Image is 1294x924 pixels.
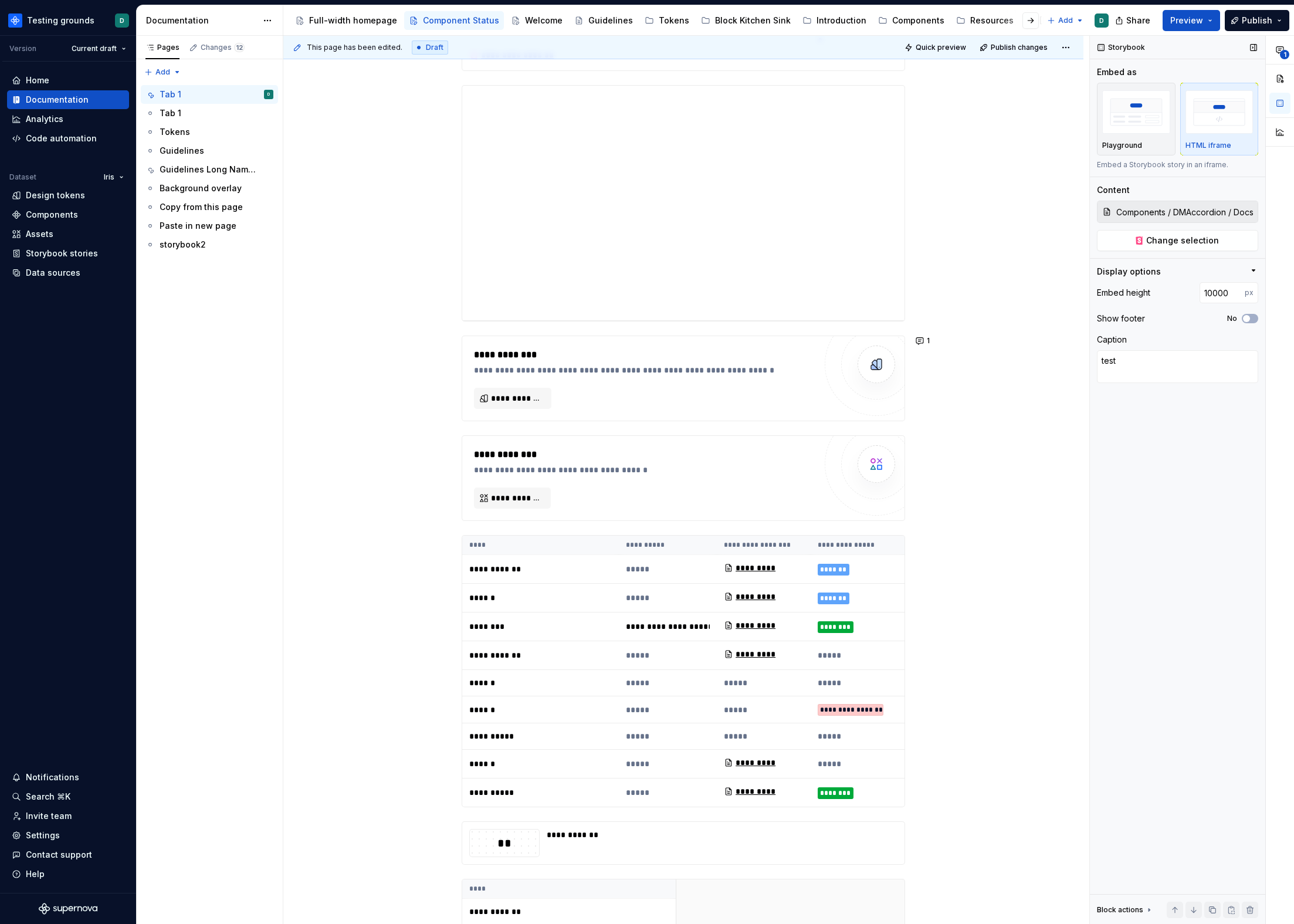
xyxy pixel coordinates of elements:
[892,15,944,26] div: Components
[951,11,1018,30] a: Resources
[141,179,278,198] a: Background overlay
[7,71,129,90] a: Home
[26,849,92,861] div: Contact support
[1225,10,1289,31] button: Publish
[160,107,181,119] div: Tab 1
[927,336,930,346] span: 1
[1242,15,1272,26] span: Publish
[1200,282,1245,303] input: Auto
[9,44,36,53] div: Version
[1097,350,1258,383] textarea: test
[1097,266,1258,277] button: Display options
[141,104,278,123] a: Tab 1
[27,15,94,26] div: Testing grounds
[141,123,278,141] a: Tokens
[99,169,129,185] button: Iris
[1170,15,1203,26] span: Preview
[7,244,129,263] a: Storybook stories
[423,15,499,26] div: Component Status
[991,43,1048,52] span: Publish changes
[912,333,935,349] button: 1
[817,15,866,26] div: Introduction
[1097,902,1154,918] div: Block actions
[696,11,795,30] a: Block Kitchen Sink
[309,15,397,26] div: Full-width homepage
[7,768,129,787] button: Notifications
[160,182,242,194] div: Background overlay
[7,807,129,825] a: Invite team
[26,830,60,841] div: Settings
[873,11,949,30] a: Components
[146,15,257,26] div: Documentation
[7,845,129,864] button: Contact support
[26,771,79,783] div: Notifications
[1058,16,1073,25] span: Add
[1097,66,1137,78] div: Embed as
[916,43,966,52] span: Quick preview
[2,8,134,33] button: Testing groundsD
[1180,83,1259,155] button: placeholderHTML iframe
[290,11,402,30] a: Full-width homepage
[141,85,278,104] a: Tab 1D
[7,186,129,205] a: Design tokens
[141,216,278,235] a: Paste in new page
[1097,287,1150,299] div: Embed height
[1102,90,1170,133] img: placeholder
[26,189,85,201] div: Design tokens
[267,89,270,100] div: D
[570,11,638,30] a: Guidelines
[426,43,443,52] span: Draft
[160,239,206,251] div: storybook2
[160,164,256,175] div: Guidelines Long Name Guidelines Long Name Guidelines Long Name Guidelines Long Name
[640,11,694,30] a: Tokens
[1245,288,1254,297] p: px
[120,16,124,25] div: D
[234,43,245,52] span: 12
[7,865,129,884] button: Help
[141,141,278,160] a: Guidelines
[141,198,278,216] a: Copy from this page
[26,94,89,106] div: Documentation
[66,40,131,57] button: Current draft
[7,225,129,243] a: Assets
[1097,160,1258,170] div: Embed a Storybook story in an iframe.
[72,44,117,53] span: Current draft
[1097,313,1145,324] div: Show footer
[7,263,129,282] a: Data sources
[1097,334,1127,346] div: Caption
[970,15,1014,26] div: Resources
[976,39,1053,56] button: Publish changes
[9,172,36,182] div: Dataset
[506,11,567,30] a: Welcome
[1109,10,1158,31] button: Share
[659,15,689,26] div: Tokens
[26,133,97,144] div: Code automation
[1097,83,1176,155] button: placeholderPlayground
[155,67,170,77] span: Add
[1102,141,1142,150] p: Playground
[7,90,129,109] a: Documentation
[26,810,72,822] div: Invite team
[26,113,63,125] div: Analytics
[26,868,45,880] div: Help
[1185,90,1254,133] img: placeholder
[1097,230,1258,251] button: Change selection
[160,201,243,213] div: Copy from this page
[160,126,190,138] div: Tokens
[1097,184,1130,196] div: Content
[26,267,80,279] div: Data sources
[1099,16,1104,25] div: D
[201,43,245,52] div: Changes
[8,13,22,28] img: 87691e09-aac2-46b6-b153-b9fe4eb63333.png
[1146,235,1219,246] span: Change selection
[290,9,1041,32] div: Page tree
[141,64,185,80] button: Add
[798,11,871,30] a: Introduction
[160,220,236,232] div: Paste in new page
[160,145,204,157] div: Guidelines
[307,43,402,52] span: This page has been edited.
[39,903,97,915] svg: Supernova Logo
[26,209,78,221] div: Components
[1185,141,1231,150] p: HTML iframe
[588,15,633,26] div: Guidelines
